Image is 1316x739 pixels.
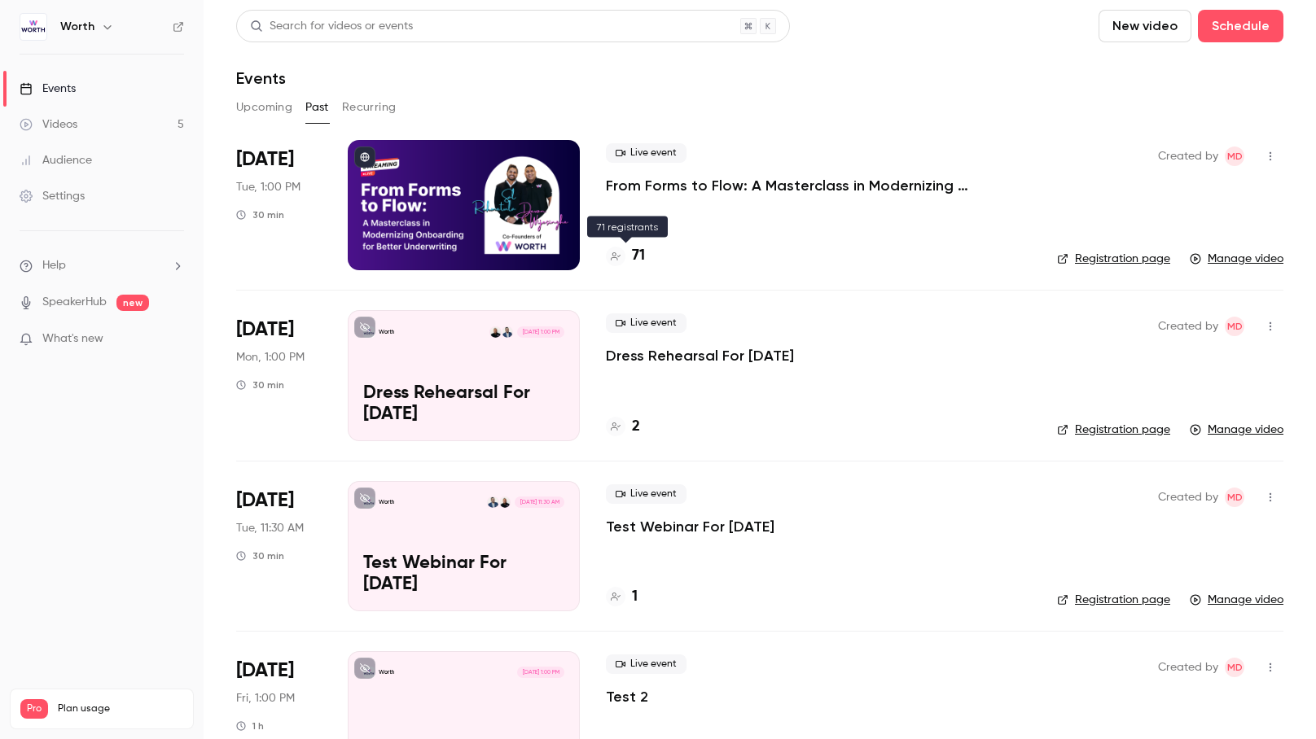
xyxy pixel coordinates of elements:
button: Recurring [342,94,397,120]
span: Tue, 1:00 PM [236,179,300,195]
a: Manage video [1190,592,1283,608]
span: [DATE] 1:00 PM [517,326,564,338]
p: Dress Rehearsal For [DATE] [363,383,564,426]
div: Settings [20,188,85,204]
button: New video [1099,10,1191,42]
span: Live event [606,313,687,333]
span: Mon, 1:00 PM [236,349,305,365]
p: Worth [379,498,394,506]
h4: 2 [632,416,640,438]
a: From Forms to Flow: A Masterclass in Modernizing Onboarding for Better Underwriting [606,176,1031,195]
a: SpeakerHub [42,294,107,311]
span: Marilena De Niear [1225,488,1244,507]
span: Live event [606,654,687,674]
span: Tue, 11:30 AM [236,520,304,536]
div: Audience [20,152,92,168]
p: Worth [379,668,394,676]
button: Schedule [1198,10,1283,42]
span: MD [1227,488,1243,507]
span: Live event [606,484,687,504]
span: What's new [42,330,103,348]
a: 71 [606,245,645,267]
img: Devon Wijesinghe [489,326,501,338]
span: [DATE] [236,317,294,343]
img: Worth [20,14,46,40]
span: Fri, 1:00 PM [236,690,295,706]
span: [DATE] 11:30 AM [515,496,564,508]
span: Live event [606,143,687,163]
span: Created by [1158,658,1218,677]
span: Plan usage [58,702,183,715]
span: Marilena De Niear [1225,317,1244,336]
h4: 71 [632,245,645,267]
div: Sep 22 Mon, 1:00 PM (America/New York) [236,310,322,440]
span: Help [42,257,66,274]
span: MD [1227,658,1243,677]
button: Past [305,94,329,120]
a: Registration page [1057,422,1170,438]
div: Search for videos or events [250,18,413,35]
span: MD [1227,317,1243,336]
a: 1 [606,586,638,608]
h6: Worth [60,19,94,35]
a: Dress Rehearsal For [DATE] [606,346,794,365]
div: 30 min [236,378,284,391]
div: 1 h [236,719,264,732]
div: Sep 16 Tue, 11:30 AM (America/New York) [236,481,322,611]
div: 30 min [236,549,284,562]
a: Test Webinar For Sept. 23WorthDevon WijesingheSal Rehmetullah[DATE] 11:30 AMTest Webinar For [DATE] [348,481,580,611]
a: Manage video [1190,422,1283,438]
span: Created by [1158,488,1218,507]
a: Manage video [1190,251,1283,267]
a: 2 [606,416,640,438]
a: Registration page [1057,251,1170,267]
span: MD [1227,146,1243,166]
p: Test Webinar For [DATE] [363,553,564,596]
div: Sep 23 Tue, 1:00 PM (America/New York) [236,140,322,270]
h1: Events [236,68,286,88]
p: Worth [379,328,394,336]
span: [DATE] [236,658,294,684]
span: Pro [20,699,48,719]
button: Upcoming [236,94,292,120]
a: Test 2 [606,687,648,706]
img: Devon Wijesinghe [499,496,511,508]
div: 30 min [236,208,284,221]
span: Created by [1158,317,1218,336]
span: Marilena De Niear [1225,146,1244,166]
a: Dress Rehearsal For Sept. 23 2025WorthSal RehmetullahDevon Wijesinghe[DATE] 1:00 PMDress Rehearsa... [348,310,580,440]
span: Created by [1158,146,1218,166]
li: help-dropdown-opener [20,257,184,274]
a: Registration page [1057,592,1170,608]
span: [DATE] 1:00 PM [517,667,564,678]
span: [DATE] [236,488,294,514]
a: Test Webinar For [DATE] [606,517,774,536]
img: Sal Rehmetullah [502,326,513,338]
div: Videos [20,116,77,133]
span: Marilena De Niear [1225,658,1244,677]
div: Events [20,81,76,97]
span: new [116,295,149,311]
h4: 1 [632,586,638,608]
span: [DATE] [236,146,294,173]
img: Sal Rehmetullah [487,496,498,508]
